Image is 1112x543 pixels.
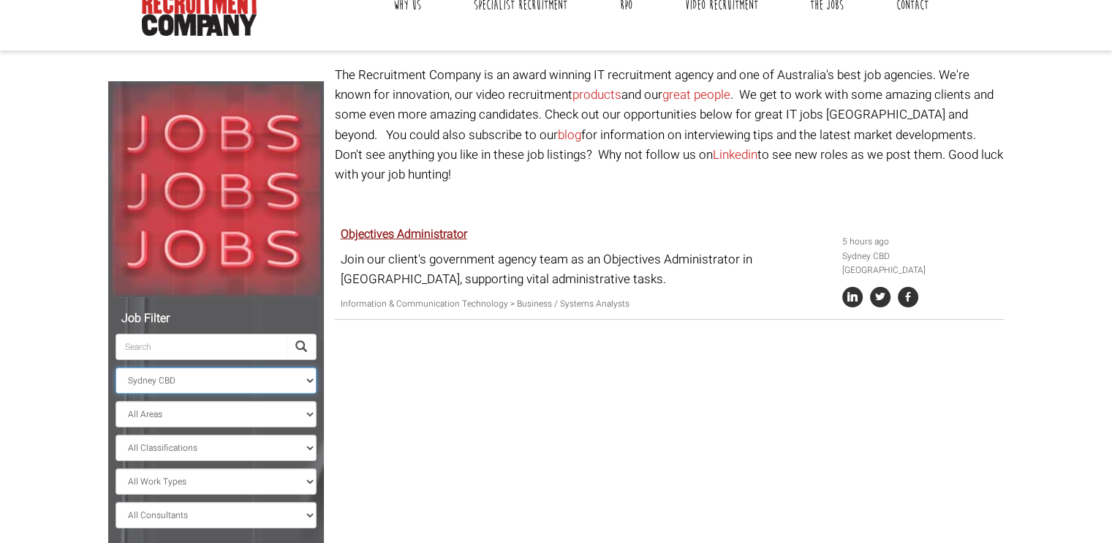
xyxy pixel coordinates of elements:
[116,312,317,326] h5: Job Filter
[572,86,621,104] a: products
[662,86,730,104] a: great people
[842,235,999,249] li: 5 hours ago
[335,65,1004,184] p: The Recruitment Company is an award winning IT recruitment agency and one of Australia's best job...
[116,334,287,360] input: Search
[341,225,467,243] a: Objectives Administrator
[341,250,831,289] p: Join our client's government agency team as an Objectives Administrator in [GEOGRAPHIC_DATA], sup...
[713,146,757,164] a: Linkedin
[108,81,324,297] img: Jobs, Jobs, Jobs
[341,297,831,311] p: Information & Communication Technology > Business / Systems Analysts
[558,126,581,144] a: blog
[842,250,999,277] li: Sydney CBD [GEOGRAPHIC_DATA]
